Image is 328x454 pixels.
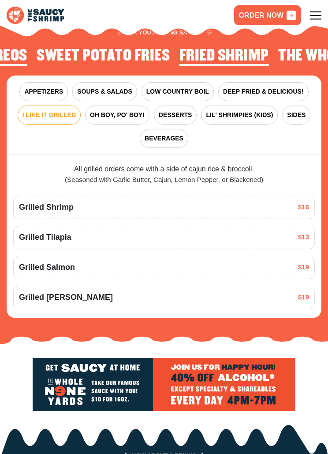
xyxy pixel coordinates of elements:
li: 4 of 4 [37,47,170,67]
span: Grilled [PERSON_NAME] [19,291,113,303]
button: SOUPS & SALADS [72,82,137,101]
h2: Sweet Potato Fries [37,47,170,64]
a: ORDER NOW [234,5,301,25]
button: DESSERTS [154,106,197,125]
button: DEEP FRIED & DELICIOUS! [218,82,309,101]
span: Grilled Salmon [19,261,75,273]
span: $16 [298,202,309,212]
span: Grilled Shrimp [19,201,74,213]
span: $19 [298,292,309,303]
span: BEVERAGES [145,134,183,143]
button: SIDES [282,106,310,125]
span: LIL' SHRIMPIES (KIDS) [206,110,273,120]
span: OH BOY, PO' BOY! [90,110,145,120]
div: All grilled orders come with a side of cajun rice & broccoli. [13,164,315,185]
span: (Seasoned with Garlic Butter, Cajun, Lemon Pepper, or Blackened) [65,176,263,183]
li: 1 of 4 [179,47,269,67]
button: BEVERAGES [140,129,188,148]
span: APPETIZERS [24,87,63,96]
button: I LIKE IT GRILLED [18,106,81,125]
button: APPETIZERS [19,82,68,101]
span: DESSERTS [159,110,192,120]
button: OH BOY, PO' BOY! [85,106,149,125]
span: $13 [298,232,309,242]
span: I LIKE IT GRILLED [22,110,76,120]
span: Grilled Tilapia [19,231,71,243]
img: logo [7,7,64,24]
span: SIDES [287,110,306,120]
span: LOW COUNTRY BOIL [146,87,209,96]
button: LOW COUNTRY BOIL [142,82,214,101]
span: SOUPS & SALADS [77,87,132,96]
button: LIL' SHRIMPIES (KIDS) [201,106,278,125]
span: $19 [298,262,309,272]
img: logo [33,358,295,411]
span: DEEP FRIED & DELICIOUS! [223,87,304,96]
h2: Fried Shrimp [179,47,269,64]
